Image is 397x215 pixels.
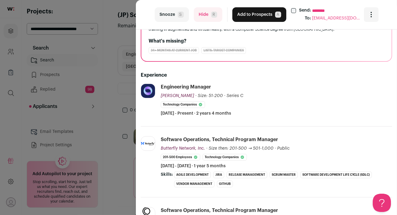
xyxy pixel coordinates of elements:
[299,7,311,14] label: Send:
[161,146,205,151] span: Butterfly Network, Inc.
[174,172,211,178] li: Agile Development
[141,142,155,145] img: 87c6e63726dc8410c0e38ebc6d68cd97e5a370787194e8aef924b315e5e229e3.png
[300,172,372,178] li: Software Development Life Cycle (SDLC)
[277,146,290,151] span: Public
[227,94,243,98] span: Series C
[149,47,199,54] div: 34+ months at current job
[161,163,226,169] span: [DATE] - [DATE] · 1 year 5 months
[201,47,246,54] div: Lists: Target Companies
[155,7,189,22] button: SnoozeS
[161,136,278,143] div: Software Operations, Technical Program Manager
[373,194,391,212] iframe: Help Scout Beacon - Open
[194,7,222,22] button: HideR
[161,84,211,90] div: Engineering Manager
[161,154,200,161] li: 201-500 employees
[364,7,378,22] button: Open dropdown
[224,93,225,99] span: ·
[213,172,224,178] li: Jira
[305,15,311,22] div: To:
[161,94,194,98] span: [PERSON_NAME]
[203,154,247,161] li: Technology Companies
[211,12,217,18] span: R
[206,146,274,151] span: · Size then: 201-500 → 501-1,000
[161,110,231,116] span: [DATE] - Present · 2 years 4 months
[217,181,233,187] li: github
[312,15,361,22] span: [EMAIL_ADDRESS][DOMAIN_NAME]
[275,145,276,151] span: ·
[174,181,214,187] li: Vendor Management
[270,172,298,178] li: Scrum Master
[141,84,155,98] img: ab7437eb2df6ed642f7a21a6cce883528a55c76eea6db696587f004e2dda9fe5.jpg
[149,37,384,45] h2: What's missing?
[227,172,267,178] li: Release Management
[161,101,205,108] li: Technology Companies
[161,172,173,178] span: Skills:
[275,12,281,18] span: A
[141,71,392,79] h2: Experience
[161,207,278,214] div: Software Operations, Technical Program Manager
[195,94,223,98] span: · Size: 51-200
[232,7,286,22] button: Add to ProspectsA
[178,12,184,18] span: S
